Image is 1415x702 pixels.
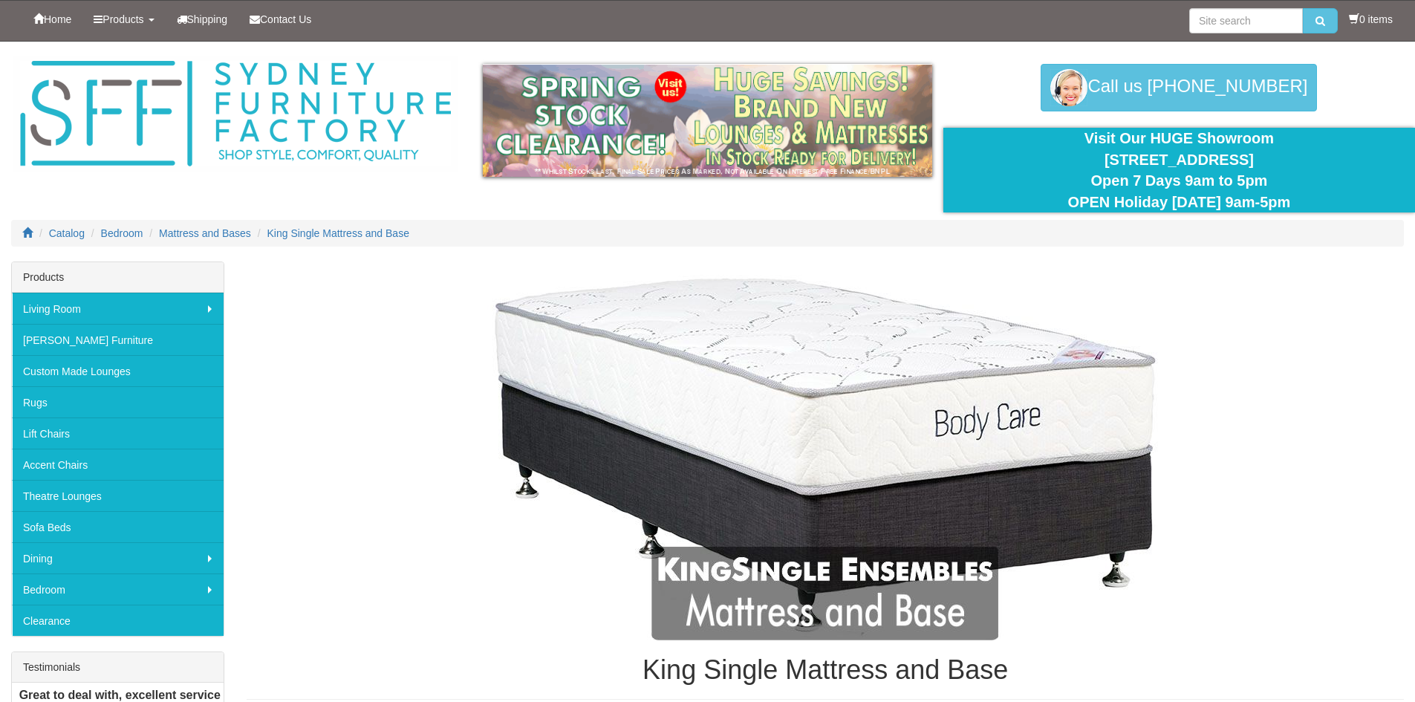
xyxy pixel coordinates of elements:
[380,269,1271,640] img: King Single Mattress and Base
[12,449,224,480] a: Accent Chairs
[260,13,311,25] span: Contact Us
[187,13,228,25] span: Shipping
[12,262,224,293] div: Products
[12,417,224,449] a: Lift Chairs
[12,293,224,324] a: Living Room
[238,1,322,38] a: Contact Us
[1189,8,1303,33] input: Site search
[247,655,1404,685] h1: King Single Mattress and Base
[12,605,224,636] a: Clearance
[12,355,224,386] a: Custom Made Lounges
[954,128,1404,212] div: Visit Our HUGE Showroom [STREET_ADDRESS] Open 7 Days 9am to 5pm OPEN Holiday [DATE] 9am-5pm
[12,480,224,511] a: Theatre Lounges
[1349,12,1393,27] li: 0 items
[159,227,251,239] a: Mattress and Bases
[12,542,224,573] a: Dining
[44,13,71,25] span: Home
[12,324,224,355] a: [PERSON_NAME] Furniture
[166,1,239,38] a: Shipping
[19,689,221,702] b: Great to deal with, excellent service
[267,227,409,239] a: King Single Mattress and Base
[12,511,224,542] a: Sofa Beds
[12,573,224,605] a: Bedroom
[82,1,165,38] a: Products
[483,64,932,177] img: spring-sale.gif
[49,227,85,239] a: Catalog
[13,56,458,172] img: Sydney Furniture Factory
[12,652,224,683] div: Testimonials
[12,386,224,417] a: Rugs
[22,1,82,38] a: Home
[101,227,143,239] a: Bedroom
[103,13,143,25] span: Products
